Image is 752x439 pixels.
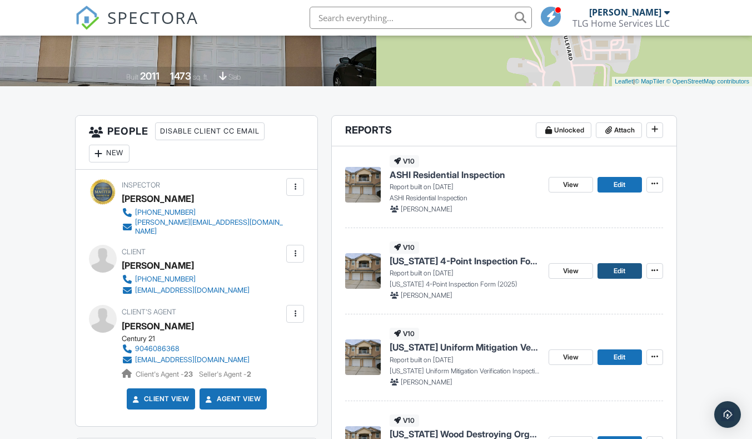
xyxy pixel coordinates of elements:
[122,285,250,296] a: [EMAIL_ADDRESS][DOMAIN_NAME]
[193,73,208,81] span: sq. ft.
[122,343,250,354] a: 9046086368
[228,73,241,81] span: slab
[170,70,191,82] div: 1473
[122,274,250,285] a: [PHONE_NUMBER]
[612,77,752,86] div: |
[136,370,195,378] span: Client's Agent -
[122,318,194,334] a: [PERSON_NAME]
[135,356,250,364] div: [EMAIL_ADDRESS][DOMAIN_NAME]
[140,70,160,82] div: 2011
[199,370,251,378] span: Seller's Agent -
[135,286,250,295] div: [EMAIL_ADDRESS][DOMAIN_NAME]
[135,218,283,236] div: [PERSON_NAME][EMAIL_ADDRESS][DOMAIN_NAME]
[122,257,194,274] div: [PERSON_NAME]
[122,308,176,316] span: Client's Agent
[589,7,661,18] div: [PERSON_NAME]
[310,7,532,29] input: Search everything...
[135,275,196,284] div: [PHONE_NUMBER]
[714,401,741,428] div: Open Intercom Messenger
[75,15,198,38] a: SPECTORA
[76,116,317,170] h3: People
[135,344,180,353] div: 9046086368
[184,370,193,378] strong: 23
[122,190,194,207] div: [PERSON_NAME]
[89,145,130,162] div: New
[131,393,190,405] a: Client View
[135,208,196,217] div: [PHONE_NUMBER]
[75,6,99,30] img: The Best Home Inspection Software - Spectora
[572,18,670,29] div: TLG Home Services LLC
[615,78,633,85] a: Leaflet
[155,122,265,140] div: Disable Client CC Email
[122,334,258,343] div: Century 21
[247,370,251,378] strong: 2
[635,78,665,85] a: © MapTiler
[122,207,283,218] a: [PHONE_NUMBER]
[203,393,261,405] a: Agent View
[122,354,250,366] a: [EMAIL_ADDRESS][DOMAIN_NAME]
[122,181,160,189] span: Inspector
[107,6,198,29] span: SPECTORA
[666,78,749,85] a: © OpenStreetMap contributors
[122,248,146,256] span: Client
[126,73,138,81] span: Built
[122,218,283,236] a: [PERSON_NAME][EMAIL_ADDRESS][DOMAIN_NAME]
